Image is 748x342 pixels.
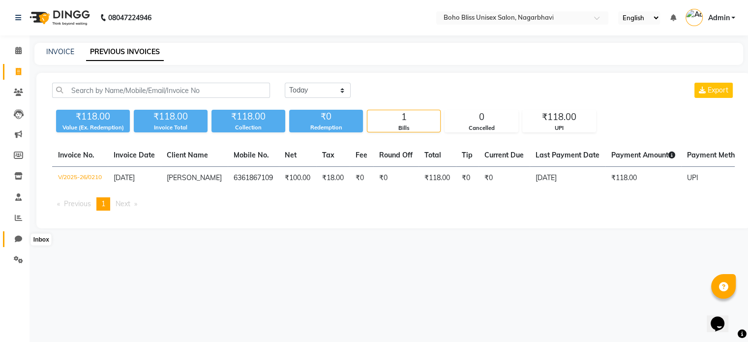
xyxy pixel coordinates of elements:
[367,124,440,132] div: Bills
[322,151,334,159] span: Tax
[356,151,367,159] span: Fee
[484,151,524,159] span: Current Due
[211,124,285,132] div: Collection
[686,9,703,26] img: Admin
[350,167,373,190] td: ₹0
[379,151,413,159] span: Round Off
[52,197,735,211] nav: Pagination
[367,110,440,124] div: 1
[289,110,363,124] div: ₹0
[114,173,135,182] span: [DATE]
[52,167,108,190] td: V/2025-26/0210
[445,110,518,124] div: 0
[56,110,130,124] div: ₹118.00
[687,173,698,182] span: UPI
[134,110,208,124] div: ₹118.00
[31,234,52,246] div: Inbox
[456,167,479,190] td: ₹0
[116,199,130,208] span: Next
[52,83,270,98] input: Search by Name/Mobile/Email/Invoice No
[46,47,74,56] a: INVOICE
[708,13,729,23] span: Admin
[289,124,363,132] div: Redemption
[445,124,518,132] div: Cancelled
[279,167,316,190] td: ₹100.00
[167,173,222,182] span: [PERSON_NAME]
[424,151,441,159] span: Total
[228,167,279,190] td: 6361867109
[56,124,130,132] div: Value (Ex. Redemption)
[58,151,94,159] span: Invoice No.
[611,151,675,159] span: Payment Amount
[530,167,605,190] td: [DATE]
[419,167,456,190] td: ₹118.00
[707,303,738,332] iframe: chat widget
[25,4,92,31] img: logo
[285,151,297,159] span: Net
[523,110,596,124] div: ₹118.00
[64,199,91,208] span: Previous
[134,124,208,132] div: Invoice Total
[108,4,151,31] b: 08047224946
[316,167,350,190] td: ₹18.00
[114,151,155,159] span: Invoice Date
[167,151,208,159] span: Client Name
[373,167,419,190] td: ₹0
[234,151,269,159] span: Mobile No.
[462,151,473,159] span: Tip
[101,199,105,208] span: 1
[86,43,164,61] a: PREVIOUS INVOICES
[536,151,599,159] span: Last Payment Date
[523,124,596,132] div: UPI
[211,110,285,124] div: ₹118.00
[479,167,530,190] td: ₹0
[694,83,733,98] button: Export
[605,167,681,190] td: ₹118.00
[708,86,728,94] span: Export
